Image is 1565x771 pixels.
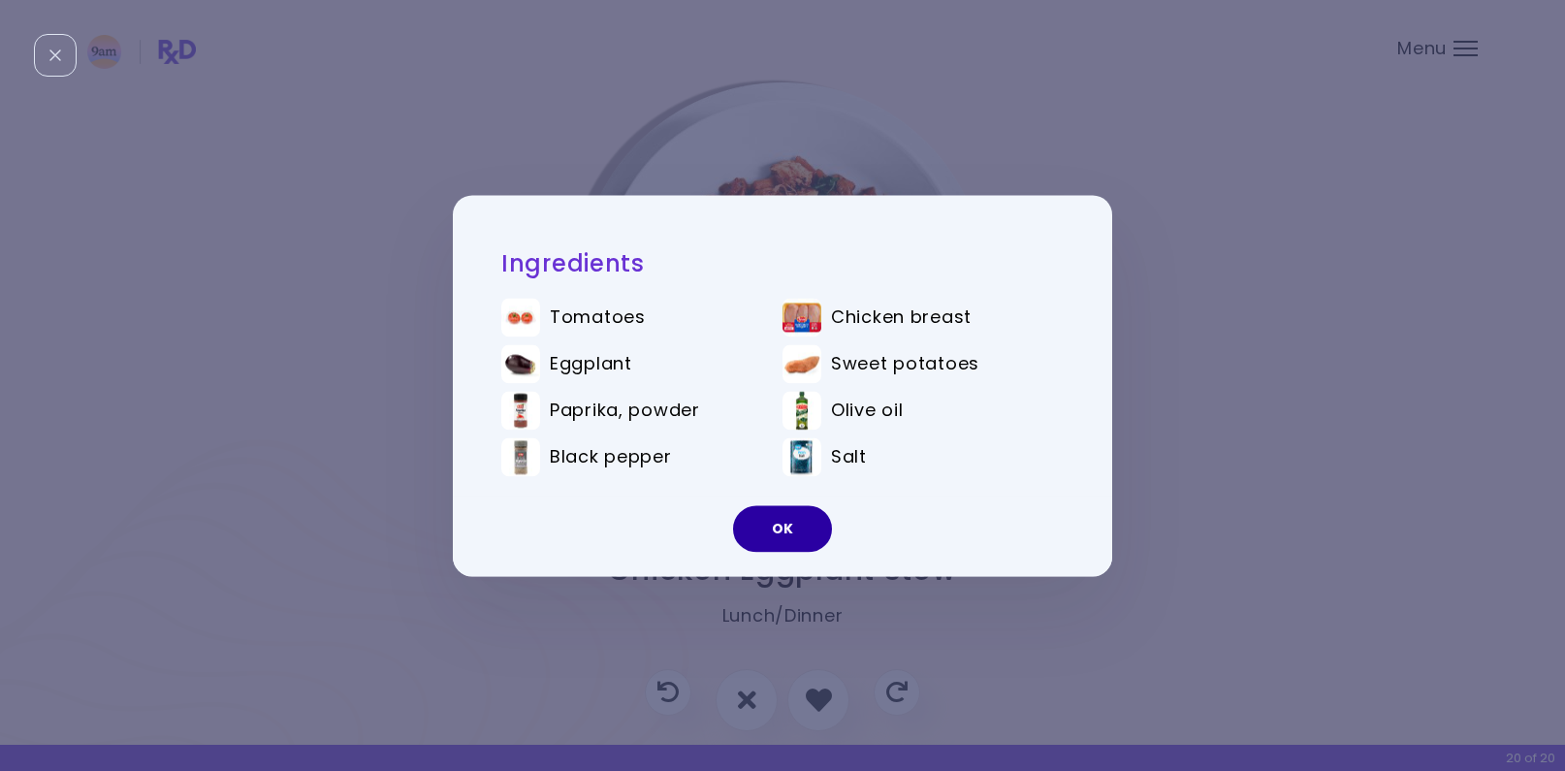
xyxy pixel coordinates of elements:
span: Paprika, powder [550,400,700,421]
span: Eggplant [550,353,632,374]
div: Close [34,34,77,77]
span: Tomatoes [550,306,646,328]
span: Salt [831,446,867,467]
span: Black pepper [550,446,672,467]
span: Sweet potatoes [831,353,979,374]
span: Olive oil [831,400,903,421]
h2: Ingredients [501,248,1064,278]
button: OK [733,505,832,552]
span: Chicken breast [831,306,972,328]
